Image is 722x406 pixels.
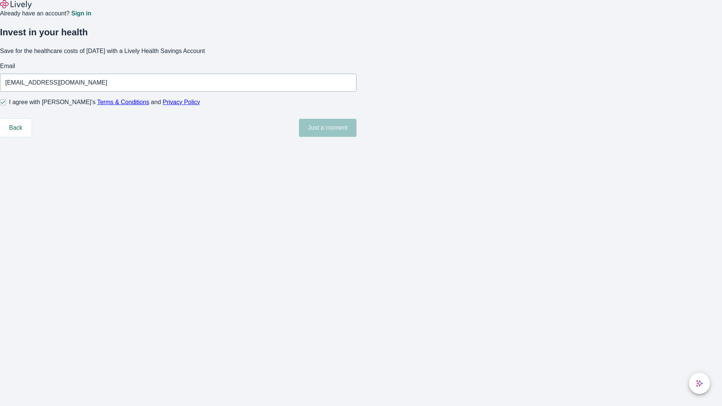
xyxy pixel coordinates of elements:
a: Privacy Policy [163,99,200,105]
button: chat [689,373,710,394]
svg: Lively AI Assistant [696,380,703,387]
a: Sign in [71,11,91,17]
a: Terms & Conditions [97,99,149,105]
span: I agree with [PERSON_NAME]’s and [9,98,200,107]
